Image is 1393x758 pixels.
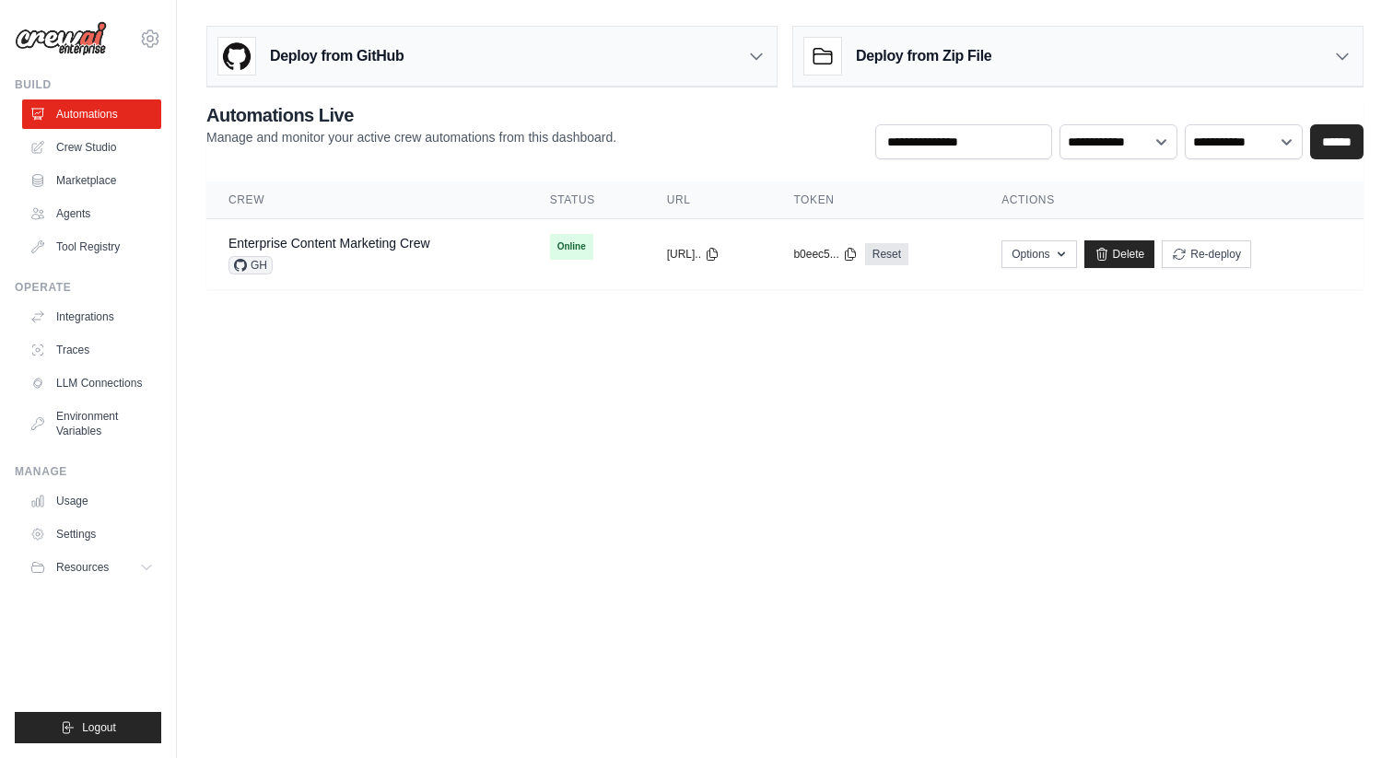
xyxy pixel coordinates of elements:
button: Re-deploy [1162,240,1251,268]
th: Status [528,181,645,219]
a: Traces [22,335,161,365]
div: Manage [15,464,161,479]
a: Settings [22,519,161,549]
h3: Deploy from Zip File [856,45,991,67]
div: Operate [15,280,161,295]
th: URL [645,181,772,219]
a: Marketplace [22,166,161,195]
p: Manage and monitor your active crew automations from this dashboard. [206,128,616,146]
a: Agents [22,199,161,228]
h2: Automations Live [206,102,616,128]
a: Delete [1084,240,1155,268]
a: Usage [22,486,161,516]
span: GH [228,256,273,274]
button: Resources [22,553,161,582]
button: Logout [15,712,161,743]
th: Crew [206,181,528,219]
a: Reset [865,243,908,265]
div: Build [15,77,161,92]
button: Options [1001,240,1076,268]
th: Token [771,181,979,219]
h3: Deploy from GitHub [270,45,404,67]
a: Automations [22,99,161,129]
button: b0eec5... [793,247,857,262]
a: Crew Studio [22,133,161,162]
span: Resources [56,560,109,575]
a: Enterprise Content Marketing Crew [228,236,430,251]
th: Actions [979,181,1364,219]
span: Online [550,234,593,260]
img: Logo [15,21,107,56]
a: LLM Connections [22,368,161,398]
a: Integrations [22,302,161,332]
span: Logout [82,720,116,735]
a: Environment Variables [22,402,161,446]
a: Tool Registry [22,232,161,262]
img: GitHub Logo [218,38,255,75]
